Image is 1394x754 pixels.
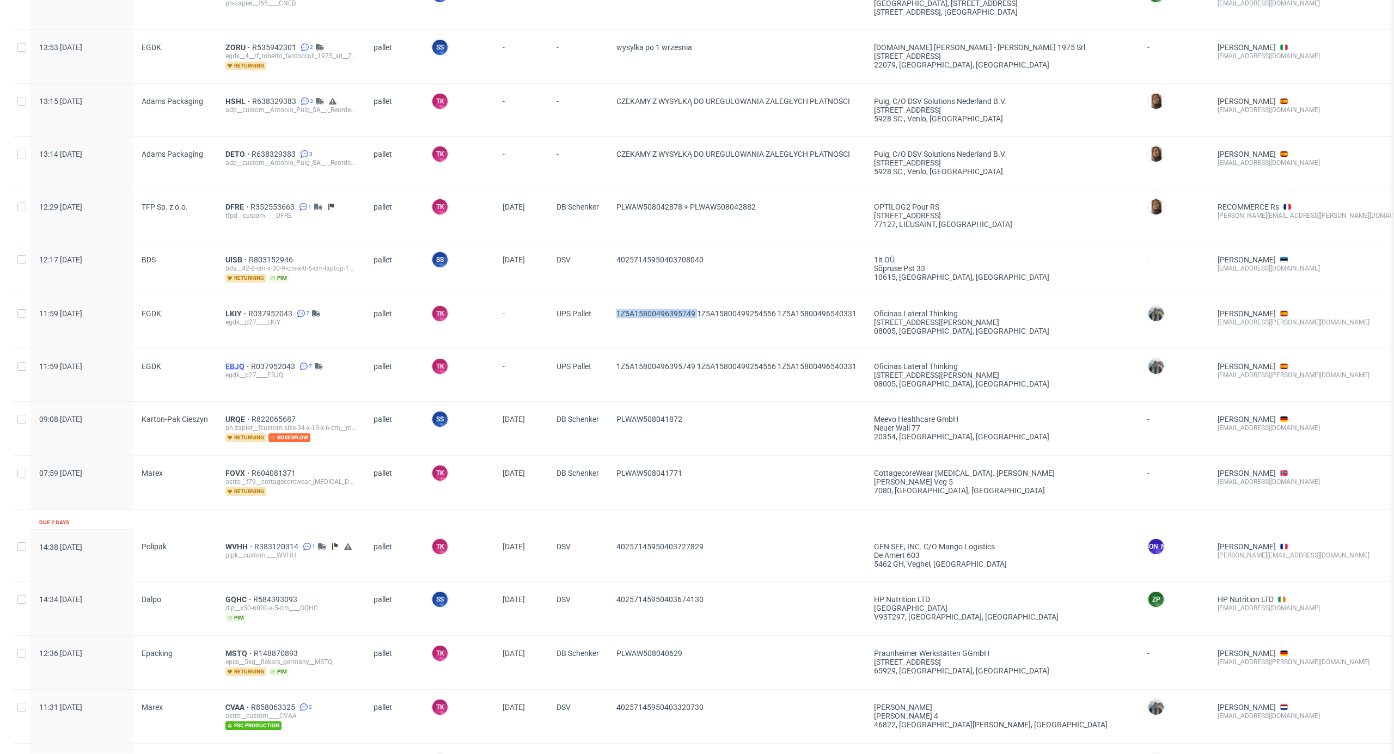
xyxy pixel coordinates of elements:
[301,542,315,551] a: 1
[310,97,313,106] span: 3
[225,97,252,106] a: HSHL
[308,203,311,211] span: 1
[874,560,1130,568] div: 5462 GH, Veghel , [GEOGRAPHIC_DATA]
[251,703,297,712] span: R858063325
[557,150,599,176] span: -
[39,469,82,477] span: 07:59 [DATE]
[616,362,857,371] span: 1Z5A15800496395749 1Z5A15800499254556 1Z5A15800496540331
[309,362,312,371] span: 7
[374,97,414,123] span: pallet
[225,211,356,220] div: tfpd__custom____DFRE
[503,649,525,658] span: [DATE]
[309,703,312,712] span: 2
[225,371,356,379] div: egdk__p27____EBJQ
[252,150,298,158] a: R638329383
[225,667,266,676] span: returning
[874,158,1130,167] div: [STREET_ADDRESS]
[225,274,266,283] span: returning
[1218,542,1276,551] a: [PERSON_NAME]
[248,309,295,318] a: R037952043
[1147,464,1200,477] div: -
[874,666,1130,675] div: 65929, [GEOGRAPHIC_DATA] , [GEOGRAPHIC_DATA]
[39,203,82,211] span: 12:29 [DATE]
[557,595,599,622] span: DSV
[268,667,289,676] span: pim
[374,150,414,176] span: pallet
[142,43,161,52] span: EGDK
[503,595,525,604] span: [DATE]
[225,477,356,486] div: ostro__f79__cottagecorewear_[MEDICAL_DATA]_oda_herje_kjaempenes__FOVX
[225,721,282,730] span: fsc production
[874,703,1130,712] div: [PERSON_NAME]
[225,52,356,60] div: egdk__4__rf_roberto_fantoccoli_1975_srl__ZORU
[225,649,254,658] a: MSTQ
[225,658,356,666] div: epcs__5kg__fiskars_germany__MSTQ
[142,150,203,158] span: Adams Packaging
[557,43,599,70] span: -
[306,309,309,318] span: 7
[225,309,248,318] a: LKIY
[225,469,252,477] a: FOVX
[225,362,251,371] a: EBJQ
[1148,539,1164,554] figcaption: [PERSON_NAME]
[374,203,414,229] span: pallet
[616,703,704,712] span: 40257145950403320730
[1147,410,1200,424] div: -
[225,255,249,264] span: UISB
[252,97,298,106] span: R638329383
[432,359,448,374] figcaption: TK
[39,362,82,371] span: 11:59 [DATE]
[225,703,251,712] a: CVAA
[374,703,414,730] span: pallet
[432,539,448,554] figcaption: TK
[616,203,756,211] span: PLWAW508042878 + PLWAW508042882
[254,542,301,551] a: R383120314
[1148,700,1164,715] img: Zeniuk Magdalena
[225,595,253,604] span: GQHC
[225,106,356,114] div: adp__custom__Antonio_Puig_SA__-_Reorder_of_2_shipping_boxes_2_x_48k__HSHL
[874,720,1130,729] div: 46822, [GEOGRAPHIC_DATA][PERSON_NAME] , [GEOGRAPHIC_DATA]
[374,595,414,622] span: pallet
[225,62,266,70] span: returning
[503,43,539,70] span: -
[225,614,246,622] span: pim
[874,362,1130,371] div: Oficinas Lateral Thinking
[432,412,448,427] figcaption: SS
[874,273,1130,281] div: 10615, [GEOGRAPHIC_DATA] , [GEOGRAPHIC_DATA]
[225,150,252,158] a: DETO
[225,318,356,327] div: egdk__p27____LKIY
[312,542,315,551] span: 1
[39,649,82,658] span: 12:36 [DATE]
[310,43,313,52] span: 2
[297,362,312,371] a: 7
[557,649,599,676] span: DB Schenker
[225,43,252,52] span: ZORU
[616,309,857,318] span: 1Z5A15800496395749 1Z5A15800499254556 1Z5A15800496540331
[432,94,448,109] figcaption: TK
[432,146,448,162] figcaption: TK
[225,712,356,720] div: ostro__custom____CVAA
[225,542,254,551] a: WVHH
[297,203,311,211] a: 1
[874,211,1130,220] div: [STREET_ADDRESS]
[142,203,188,211] span: TFP Sp. z o.o.
[142,255,156,264] span: BDS
[432,592,448,607] figcaption: SS
[874,60,1130,69] div: 22079, [GEOGRAPHIC_DATA] , [GEOGRAPHIC_DATA]
[252,43,298,52] a: R535942301
[39,97,82,106] span: 13:15 [DATE]
[225,203,250,211] span: DFRE
[874,649,1130,658] div: Praunheimer Werkstätten gGmbH
[225,415,252,424] span: URQE
[557,309,599,335] span: UPS Pallet
[142,469,163,477] span: Marex
[503,97,539,123] span: -
[142,97,203,106] span: Adams Packaging
[874,114,1130,123] div: 5928 SC , Venlo , [GEOGRAPHIC_DATA]
[1148,306,1164,321] img: Zeniuk Magdalena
